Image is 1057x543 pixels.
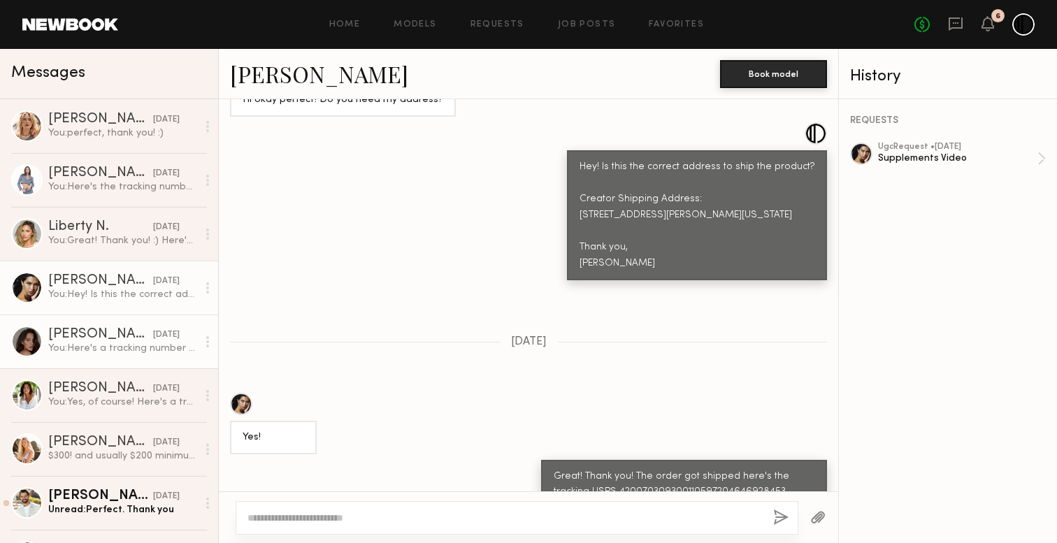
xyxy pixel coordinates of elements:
[153,275,180,288] div: [DATE]
[48,113,153,126] div: [PERSON_NAME]
[48,449,197,463] div: $300! and usually $200 minimum without
[153,490,180,503] div: [DATE]
[580,159,814,272] div: Hey! Is this the correct address to ship the product? Creator Shipping Address: [STREET_ADDRESS][...
[48,328,153,342] div: [PERSON_NAME]
[153,167,180,180] div: [DATE]
[329,20,361,29] a: Home
[153,382,180,396] div: [DATE]
[153,221,180,234] div: [DATE]
[243,92,443,108] div: Hi okay perfect! Do you need my address?
[878,143,1046,175] a: ugcRequest •[DATE]Supplements Video
[995,13,1000,20] div: 6
[850,116,1046,126] div: REQUESTS
[470,20,524,29] a: Requests
[720,60,827,88] button: Book model
[48,126,197,140] div: You: perfect, thank you! :)
[48,396,197,409] div: You: Yes, of course! Here's a tracking number USPS • 420915029300110597204643293912
[48,342,197,355] div: You: Here's a tracking number USPS • 420900369300110597204643293929 Thank you! :)
[153,436,180,449] div: [DATE]
[394,20,436,29] a: Models
[230,59,408,89] a: [PERSON_NAME]
[48,489,153,503] div: [PERSON_NAME]
[11,65,85,81] span: Messages
[649,20,704,29] a: Favorites
[48,234,197,247] div: You: Great! Thank you! :) Here's the tracking number USPS • 420900369300110597204643293936
[511,336,547,348] span: [DATE]
[554,469,814,501] div: Great! Thank you! The order got shipped here's the tracking USPS 420070309300110597204646928453
[558,20,616,29] a: Job Posts
[48,274,153,288] div: [PERSON_NAME]
[850,68,1046,85] div: History
[48,503,197,516] div: Unread: Perfect. Thank you
[878,152,1037,165] div: Supplements Video
[243,430,304,446] div: Yes!
[720,67,827,79] a: Book model
[153,328,180,342] div: [DATE]
[48,288,197,301] div: You: Hey! Is this the correct address to ship the product? Creator Shipping Address: [STREET_ADDR...
[48,435,153,449] div: [PERSON_NAME]
[878,143,1037,152] div: ugc Request • [DATE]
[48,166,153,180] div: [PERSON_NAME]
[48,382,153,396] div: [PERSON_NAME]
[153,113,180,126] div: [DATE]
[48,180,197,194] div: You: Here's the tracking number: USPS • 420921229300110597204643293943 Thank you :)
[48,220,153,234] div: Liberty N.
